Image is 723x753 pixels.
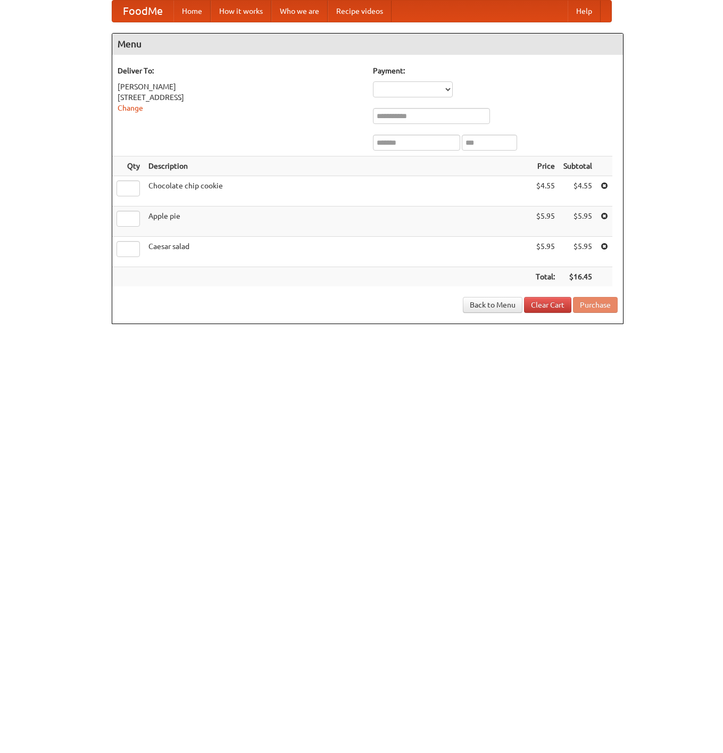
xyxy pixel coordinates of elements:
[559,176,596,206] td: $4.55
[144,156,531,176] th: Description
[559,267,596,287] th: $16.45
[463,297,522,313] a: Back to Menu
[559,156,596,176] th: Subtotal
[524,297,571,313] a: Clear Cart
[328,1,392,22] a: Recipe videos
[568,1,601,22] a: Help
[144,237,531,267] td: Caesar salad
[531,237,559,267] td: $5.95
[373,65,618,76] h5: Payment:
[531,156,559,176] th: Price
[112,1,173,22] a: FoodMe
[531,267,559,287] th: Total:
[559,237,596,267] td: $5.95
[271,1,328,22] a: Who we are
[118,104,143,112] a: Change
[173,1,211,22] a: Home
[118,65,362,76] h5: Deliver To:
[112,34,623,55] h4: Menu
[531,176,559,206] td: $4.55
[559,206,596,237] td: $5.95
[144,206,531,237] td: Apple pie
[112,156,144,176] th: Qty
[211,1,271,22] a: How it works
[118,81,362,92] div: [PERSON_NAME]
[144,176,531,206] td: Chocolate chip cookie
[531,206,559,237] td: $5.95
[118,92,362,103] div: [STREET_ADDRESS]
[573,297,618,313] button: Purchase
